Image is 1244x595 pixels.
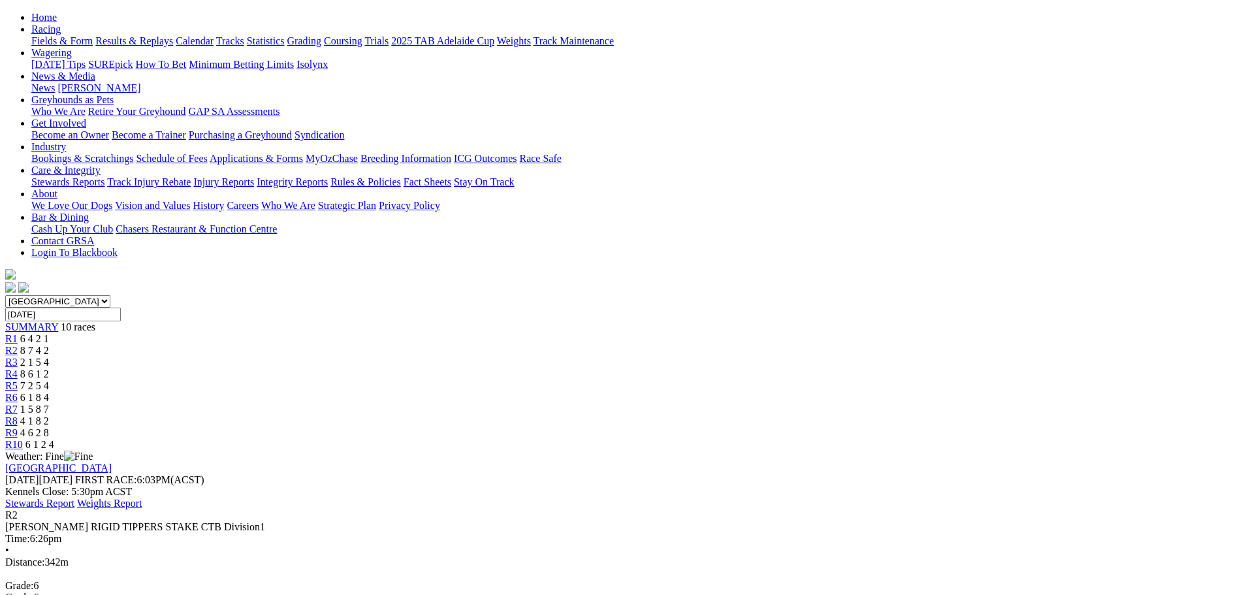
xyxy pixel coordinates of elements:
[5,368,18,379] a: R4
[306,153,358,164] a: MyOzChase
[295,129,344,140] a: Syndication
[107,176,191,187] a: Track Injury Rebate
[112,129,186,140] a: Become a Trainer
[5,357,18,368] a: R3
[497,35,531,46] a: Weights
[5,545,9,556] span: •
[31,153,133,164] a: Bookings & Scratchings
[261,200,315,211] a: Who We Are
[5,404,18,415] a: R7
[20,345,49,356] span: 8 7 4 2
[5,380,18,391] a: R5
[31,129,1239,141] div: Get Involved
[136,153,207,164] a: Schedule of Fees
[31,118,86,129] a: Get Involved
[31,212,89,223] a: Bar & Dining
[57,82,140,93] a: [PERSON_NAME]
[5,269,16,280] img: logo-grsa-white.png
[136,59,187,70] a: How To Bet
[5,556,1239,568] div: 342m
[31,106,1239,118] div: Greyhounds as Pets
[318,200,376,211] a: Strategic Plan
[31,35,93,46] a: Fields & Form
[31,200,1239,212] div: About
[88,59,133,70] a: SUREpick
[61,321,95,332] span: 10 races
[31,94,114,105] a: Greyhounds as Pets
[5,509,18,521] span: R2
[5,308,121,321] input: Select date
[5,533,1239,545] div: 6:26pm
[454,153,517,164] a: ICG Outcomes
[31,59,86,70] a: [DATE] Tips
[64,451,93,462] img: Fine
[31,35,1239,47] div: Racing
[75,474,136,485] span: FIRST RACE:
[20,415,49,426] span: 4 1 8 2
[31,153,1239,165] div: Industry
[31,129,109,140] a: Become an Owner
[31,176,1239,188] div: Care & Integrity
[176,35,214,46] a: Calendar
[31,71,95,82] a: News & Media
[193,176,254,187] a: Injury Reports
[404,176,451,187] a: Fact Sheets
[5,321,58,332] span: SUMMARY
[330,176,401,187] a: Rules & Policies
[31,12,57,23] a: Home
[519,153,561,164] a: Race Safe
[115,200,190,211] a: Vision and Values
[5,580,1239,592] div: 6
[257,176,328,187] a: Integrity Reports
[31,59,1239,71] div: Wagering
[5,556,44,568] span: Distance:
[5,474,72,485] span: [DATE]
[324,35,362,46] a: Coursing
[31,188,57,199] a: About
[210,153,303,164] a: Applications & Forms
[95,35,173,46] a: Results & Replays
[193,200,224,211] a: History
[77,498,142,509] a: Weights Report
[5,333,18,344] span: R1
[25,439,54,450] span: 6 1 2 4
[5,427,18,438] span: R9
[75,474,204,485] span: 6:03PM(ACST)
[379,200,440,211] a: Privacy Policy
[5,439,23,450] a: R10
[287,35,321,46] a: Grading
[5,345,18,356] span: R2
[20,392,49,403] span: 6 1 8 4
[454,176,514,187] a: Stay On Track
[18,282,29,293] img: twitter.svg
[31,82,1239,94] div: News & Media
[20,368,49,379] span: 8 6 1 2
[20,380,49,391] span: 7 2 5 4
[31,200,112,211] a: We Love Our Dogs
[5,462,112,474] a: [GEOGRAPHIC_DATA]
[5,486,1239,498] div: Kennels Close: 5:30pm ACST
[31,235,94,246] a: Contact GRSA
[227,200,259,211] a: Careers
[31,247,118,258] a: Login To Blackbook
[5,533,30,544] span: Time:
[5,580,34,591] span: Grade:
[5,392,18,403] a: R6
[31,176,104,187] a: Stewards Reports
[189,129,292,140] a: Purchasing a Greyhound
[296,59,328,70] a: Isolynx
[31,47,72,58] a: Wagering
[534,35,614,46] a: Track Maintenance
[5,415,18,426] a: R8
[5,521,1239,533] div: [PERSON_NAME] RIGID TIPPERS STAKE CTB Division1
[20,357,49,368] span: 2 1 5 4
[5,498,74,509] a: Stewards Report
[5,474,39,485] span: [DATE]
[189,106,280,117] a: GAP SA Assessments
[31,24,61,35] a: Racing
[247,35,285,46] a: Statistics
